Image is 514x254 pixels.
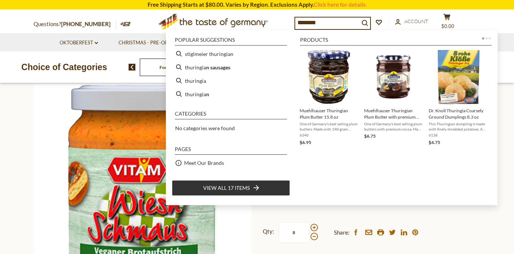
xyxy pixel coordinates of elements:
a: Muhlhauser Plum Butter with CocoaMuehlhauser Thuringian Plum Butter with premium cocoa 15.8 ozOne... [364,50,423,146]
li: Pages [175,147,287,155]
span: No categories were found [175,125,235,131]
a: Food By Category [160,65,195,70]
strong: Qty: [263,227,274,236]
a: Click here for details. [314,1,367,8]
b: n [206,90,209,98]
span: $0.00 [441,23,454,29]
span: $6.75 [364,133,376,139]
a: Christmas - PRE-ORDER [119,39,182,47]
span: One of Germany's best selling plum butters with premium cocoa. Made with 140 gram plums for 100 g... [364,121,423,132]
li: Muehlhauser Thuringian Plum Butter with premium cocoa 15.8 oz [361,47,426,149]
span: $4.75 [429,139,440,145]
span: 6138 [429,132,487,138]
a: Meet Our Brands [184,159,224,167]
li: Muehlhauser Thuringian Plum Butter 15.8 oz [297,47,361,149]
a: Dr. Knoll Thuringia Coarsely Ground Dumplings 8.3 ozThis Thuringian dumpling is made with finely ... [429,50,487,146]
li: stiglmeier thuringian [172,47,290,60]
a: Account [395,18,428,26]
span: Muehlhauser Thuringian Plum Butter 15.8 oz [300,107,358,120]
li: Categories [175,111,287,119]
li: thuringian sausages [172,60,290,74]
div: Instant Search Results [166,30,498,205]
img: Muhlhauser Plum Butter with Cocoa [366,50,420,104]
li: Products [300,37,492,46]
span: This Thuringian dumpling is made with finely shredded potatoes. A perfect way to soak up rich gra... [429,121,487,132]
span: One of Germany's best selling plum butters. Made with 140 gram plums for 100 gram jam. A delightf... [300,121,358,132]
li: Meet Our Brands [172,156,290,170]
span: Account [404,18,428,24]
li: thuringian [172,87,290,101]
li: Popular suggestions [175,37,287,46]
li: View all 17 items [172,180,290,196]
span: 6340 [300,132,358,138]
li: Dr. Knoll Thuringia Coarsely Ground Dumplings 8.3 oz [426,47,490,149]
span: Muehlhauser Thuringian Plum Butter with premium cocoa 15.8 oz [364,107,423,120]
span: Share: [334,228,350,237]
span: View all 17 items [203,184,250,192]
span: Dr. Knoll Thuringia Coarsely Ground Dumplings 8.3 oz [429,107,487,120]
a: Muehlhauser Thuringian Plum Butter 15.8 ozOne of Germany's best selling plum butters. Made with 1... [300,50,358,146]
img: previous arrow [129,64,136,70]
button: $0.00 [436,13,458,32]
span: $6.95 [300,139,311,145]
a: [PHONE_NUMBER] [61,21,111,27]
p: Questions? [34,19,116,29]
input: Qty: [279,222,309,243]
b: n sausages [206,63,230,72]
li: thuringia [172,74,290,87]
a: Oktoberfest [60,39,98,47]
